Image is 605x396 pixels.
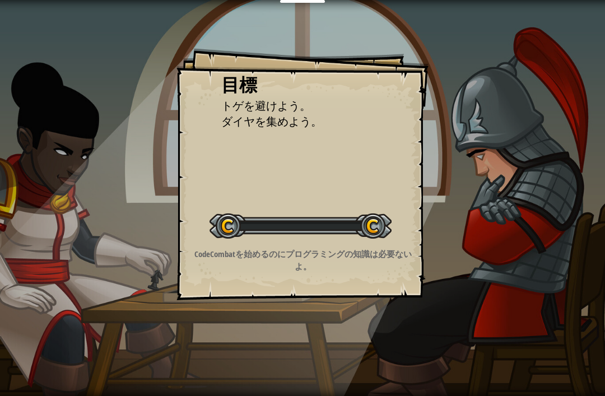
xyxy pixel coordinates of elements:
[221,114,322,129] span: ダイヤを集めよう。
[207,98,381,114] li: トゲを避けよう。
[221,72,384,98] div: 目標
[207,114,381,130] li: ダイヤを集めよう。
[221,98,311,113] span: トゲを避けよう。
[190,248,415,272] p: CodeCombatを始めるのにプログラミングの知識は必要ないよ。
